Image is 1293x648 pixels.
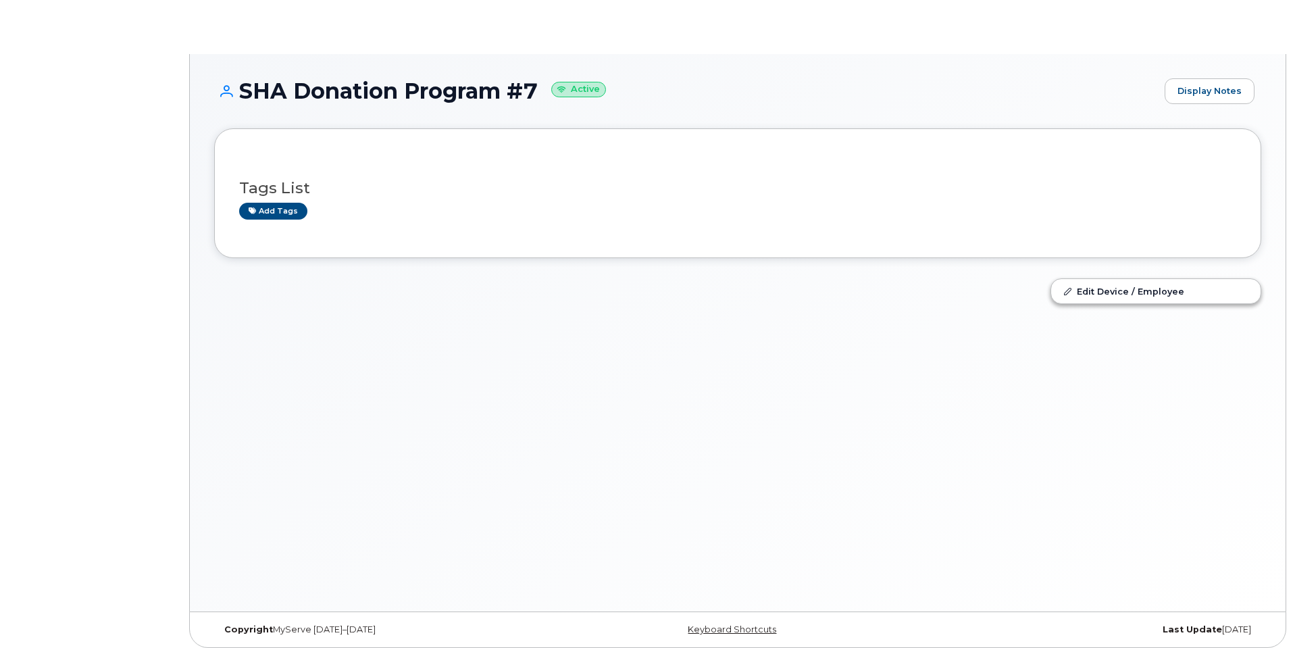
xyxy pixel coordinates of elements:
h1: SHA Donation Program #7 [214,79,1158,103]
strong: Last Update [1163,624,1222,634]
div: MyServe [DATE]–[DATE] [214,624,563,635]
small: Active [551,82,606,97]
strong: Copyright [224,624,273,634]
a: Add tags [239,203,307,220]
h3: Tags List [239,180,1236,197]
div: [DATE] [912,624,1261,635]
a: Display Notes [1165,78,1254,104]
a: Edit Device / Employee [1051,279,1261,303]
a: Keyboard Shortcuts [688,624,776,634]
